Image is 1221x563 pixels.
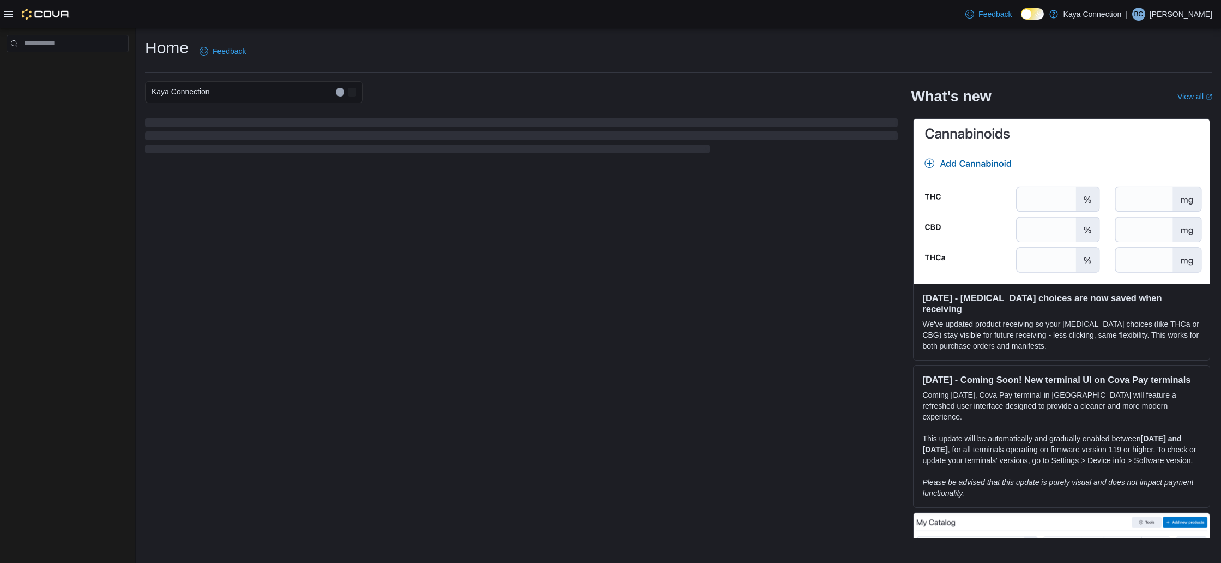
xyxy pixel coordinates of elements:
[922,478,1193,498] em: Please be advised that this update is purely visual and does not impact payment functionality.
[922,390,1201,422] p: Coming [DATE], Cova Pay terminal in [GEOGRAPHIC_DATA] will feature a refreshed user interface des...
[7,55,129,81] nav: Complex example
[922,319,1201,351] p: We've updated product receiving so your [MEDICAL_DATA] choices (like THCa or CBG) stay visible fo...
[978,9,1012,20] span: Feedback
[1063,8,1122,21] p: Kaya Connection
[22,9,70,20] img: Cova
[336,88,344,97] button: Clear input
[922,433,1201,466] p: This update will be automatically and gradually enabled between , for all terminals operating on ...
[922,374,1201,385] h3: [DATE] - Coming Soon! New terminal UI on Cova Pay terminals
[961,3,1016,25] a: Feedback
[145,121,898,155] span: Loading
[1134,8,1144,21] span: BC
[911,88,991,105] h2: What's new
[1132,8,1145,21] div: Brian Carto
[195,40,250,62] a: Feedback
[152,85,210,98] span: Kaya Connection
[348,88,356,97] button: Open list of options
[145,37,189,59] h1: Home
[1206,94,1212,100] svg: External link
[922,292,1201,314] h3: [DATE] - [MEDICAL_DATA] choices are now saved when receiving
[1126,8,1128,21] p: |
[1021,8,1044,20] input: Dark Mode
[1150,8,1212,21] p: [PERSON_NAME]
[213,46,246,57] span: Feedback
[1177,92,1212,101] a: View allExternal link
